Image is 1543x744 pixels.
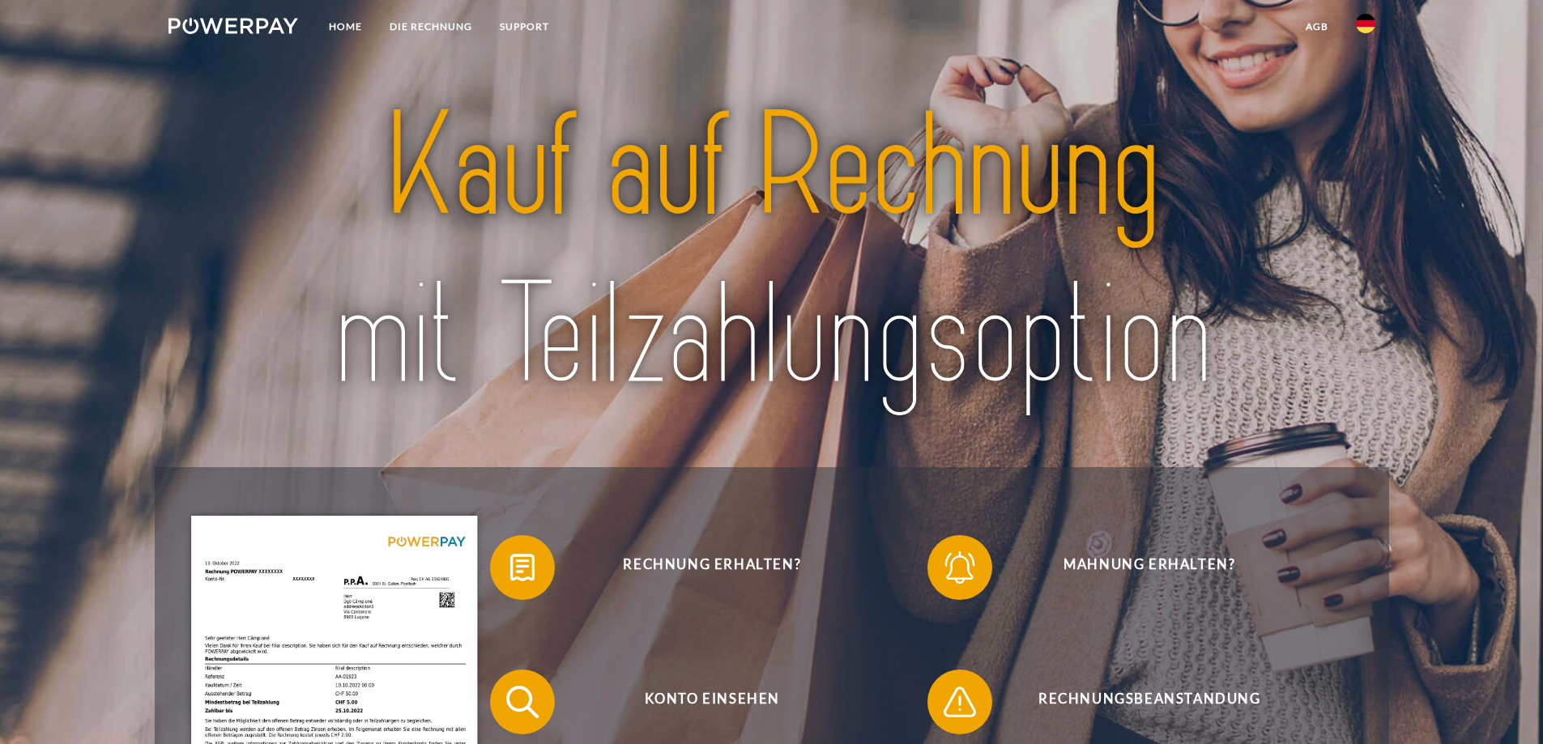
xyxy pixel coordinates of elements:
img: de [1356,14,1375,33]
button: Konto einsehen [490,670,911,734]
img: qb_bill.svg [502,547,543,588]
img: qb_search.svg [502,682,543,722]
a: Home [315,12,376,41]
a: agb [1292,12,1342,41]
img: qb_warning.svg [940,682,980,722]
img: title-powerpay_de.svg [228,74,1315,429]
img: logo-powerpay-white.svg [168,18,299,34]
button: Mahnung erhalten? [927,535,1349,600]
button: Rechnungsbeanstandung [927,670,1349,734]
span: Konto einsehen [514,670,910,734]
span: Rechnung erhalten? [514,535,910,600]
a: SUPPORT [486,12,563,41]
span: Mahnung erhalten? [951,535,1348,600]
img: qb_bell.svg [940,547,980,588]
a: DIE RECHNUNG [376,12,486,41]
span: Rechnungsbeanstandung [951,670,1348,734]
button: Rechnung erhalten? [490,535,911,600]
